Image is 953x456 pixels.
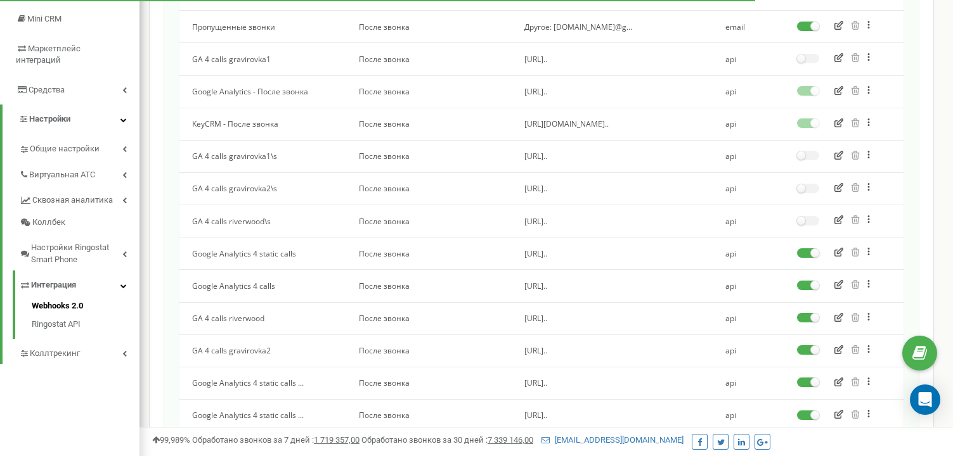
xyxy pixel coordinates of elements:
[524,118,609,129] span: [URL][DOMAIN_NAME]..
[524,54,547,65] span: [URL]..
[346,334,512,367] td: После звонка
[179,43,346,75] td: GA 4 calls gravirovka1
[3,104,139,134] a: Настройки
[192,377,304,388] span: Google Analytics 4 static calls ...
[713,399,784,431] td: api
[361,435,533,445] span: Обработано звонков за 30 дней :
[179,302,346,334] td: GA 4 calls riverwood
[27,14,62,23] span: Mini CRM
[346,270,512,302] td: После звонка
[152,435,190,445] span: 99,989%
[179,205,346,237] td: GA 4 calls riverwood\s
[713,205,784,237] td: api
[713,11,784,43] td: email
[488,435,533,445] u: 7 339 146,00
[29,169,95,181] span: Виртуальная АТС
[524,86,547,97] span: [URL]..
[179,172,346,205] td: GA 4 calls gravirovka2\s
[524,345,547,356] span: [URL]..
[346,43,512,75] td: После звонка
[16,44,81,65] span: Маркетплейс интеграций
[30,348,80,360] span: Коллтрекинг
[31,279,76,291] span: Интеграция
[346,140,512,172] td: После звонка
[19,134,139,160] a: Общие настройки
[346,205,512,237] td: После звонка
[524,151,547,161] span: [URL]..
[19,212,139,234] a: Коллбек
[192,435,360,445] span: Обработано звонков за 7 дней :
[179,334,346,367] td: GA 4 calls gravirovka2
[192,410,304,421] span: Google Analytics 4 static calls ...
[32,217,65,229] span: Коллбек
[179,75,346,108] td: Google Analytics - После звонка
[346,11,512,43] td: После звонка
[314,435,360,445] u: 1 719 357,00
[179,237,346,270] td: Google Analytics 4 static calls
[713,172,784,205] td: api
[19,339,139,365] a: Коллтрекинг
[29,114,70,123] span: Настройки
[524,216,547,227] span: [URL]..
[713,237,784,270] td: api
[713,367,784,399] td: api
[524,281,547,291] span: [URL]..
[524,313,547,324] span: [URL]..
[31,242,122,265] span: Настройки Ringostat Smart Phone
[346,302,512,334] td: После звонка
[30,143,100,155] span: Общие настройки
[910,384,940,415] div: Open Intercom Messenger
[713,108,784,140] td: api
[19,233,139,270] a: Настройки Ringostat Smart Phone
[713,43,784,75] td: api
[713,334,784,367] td: api
[179,108,346,140] td: KeyCRM - После звонка
[346,367,512,399] td: После звонка
[524,22,632,32] span: Другое: [DOMAIN_NAME]@g...
[346,172,512,205] td: После звонка
[19,160,139,186] a: Виртуальная АТС
[32,300,139,315] a: Webhooks 2.0
[346,75,512,108] td: После звонка
[713,270,784,302] td: api
[524,248,547,259] span: [URL]..
[713,140,784,172] td: api
[19,270,139,296] a: Интеграция
[713,75,784,108] td: api
[32,315,139,331] a: Ringostat API
[179,11,346,43] td: Пропущенные звонки
[346,108,512,140] td: После звонка
[541,435,684,445] a: [EMAIL_ADDRESS][DOMAIN_NAME]
[713,302,784,334] td: api
[29,85,65,94] span: Средства
[346,237,512,270] td: После звонка
[524,377,547,388] span: [URL]..
[179,270,346,302] td: Google Analytics 4 calls
[179,140,346,172] td: GA 4 calls gravirovka1\s
[32,194,113,206] span: Сквозная аналитика
[524,410,547,421] span: [URL]..
[19,186,139,212] a: Сквозная аналитика
[346,399,512,431] td: После звонка
[524,183,547,194] span: [URL]..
